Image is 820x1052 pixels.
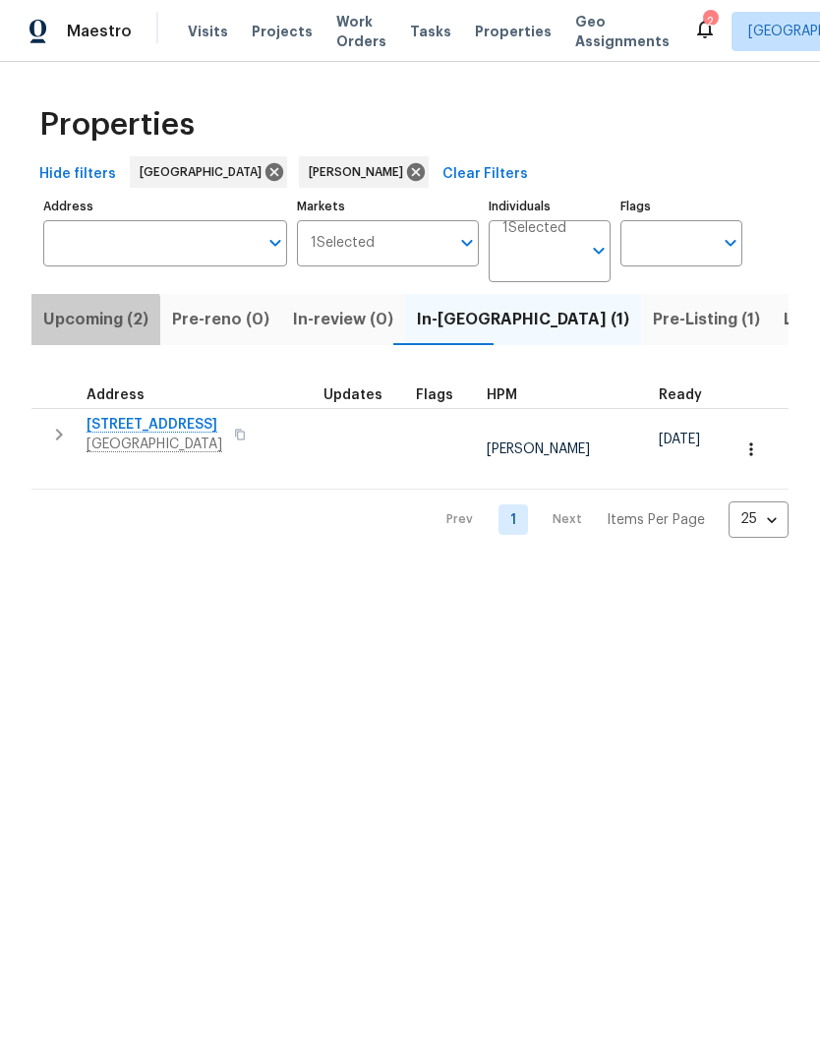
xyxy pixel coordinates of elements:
label: Flags [620,201,742,212]
button: Hide filters [31,156,124,193]
span: [PERSON_NAME] [487,442,590,456]
span: [GEOGRAPHIC_DATA] [140,162,269,182]
span: [PERSON_NAME] [309,162,411,182]
label: Address [43,201,287,212]
span: [DATE] [659,433,700,446]
label: Markets [297,201,480,212]
button: Open [585,237,613,264]
nav: Pagination Navigation [428,501,789,538]
span: Properties [39,115,195,135]
div: [PERSON_NAME] [299,156,429,188]
span: Ready [659,388,702,402]
span: Pre-Listing (1) [653,306,760,333]
button: Open [453,229,481,257]
span: Projects [252,22,313,41]
span: Pre-reno (0) [172,306,269,333]
label: Individuals [489,201,611,212]
span: Visits [188,22,228,41]
button: Open [262,229,289,257]
span: 1 Selected [502,220,566,237]
span: Maestro [67,22,132,41]
div: 25 [729,494,789,545]
span: Work Orders [336,12,386,51]
span: HPM [487,388,517,402]
div: Earliest renovation start date (first business day after COE or Checkout) [659,388,720,402]
span: In-review (0) [293,306,393,333]
button: Open [717,229,744,257]
div: 2 [703,12,717,31]
span: Clear Filters [442,162,528,187]
a: Goto page 1 [498,504,528,535]
span: Properties [475,22,552,41]
span: Address [87,388,145,402]
span: 1 Selected [311,235,375,252]
button: Clear Filters [435,156,536,193]
span: Hide filters [39,162,116,187]
span: Updates [323,388,382,402]
div: [GEOGRAPHIC_DATA] [130,156,287,188]
span: In-[GEOGRAPHIC_DATA] (1) [417,306,629,333]
span: Tasks [410,25,451,38]
span: Geo Assignments [575,12,670,51]
span: Flags [416,388,453,402]
span: Upcoming (2) [43,306,148,333]
p: Items Per Page [607,510,705,530]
